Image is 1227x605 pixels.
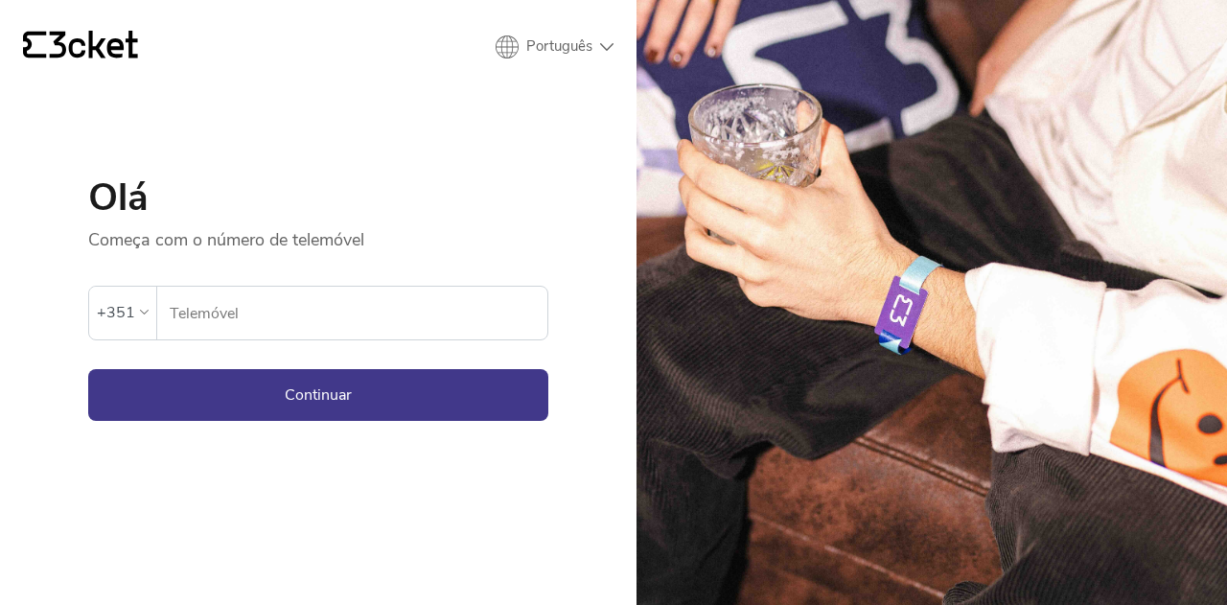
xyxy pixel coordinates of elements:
input: Telemóvel [169,287,547,339]
button: Continuar [88,369,548,421]
label: Telemóvel [157,287,547,340]
h1: Olá [88,178,548,217]
a: {' '} [23,31,138,63]
g: {' '} [23,32,46,58]
div: +351 [97,298,135,327]
p: Começa com o número de telemóvel [88,217,548,251]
